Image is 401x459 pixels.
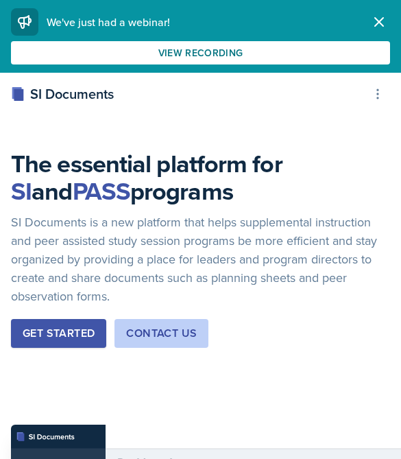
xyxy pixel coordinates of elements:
div: SI Documents [11,84,114,104]
div: View Recording [158,47,243,58]
button: Contact Us [114,319,208,348]
div: Contact Us [126,325,197,342]
button: Get Started [11,319,106,348]
span: We've just had a webinar! [47,14,170,30]
div: Get Started [23,325,95,342]
button: View Recording [11,41,390,64]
